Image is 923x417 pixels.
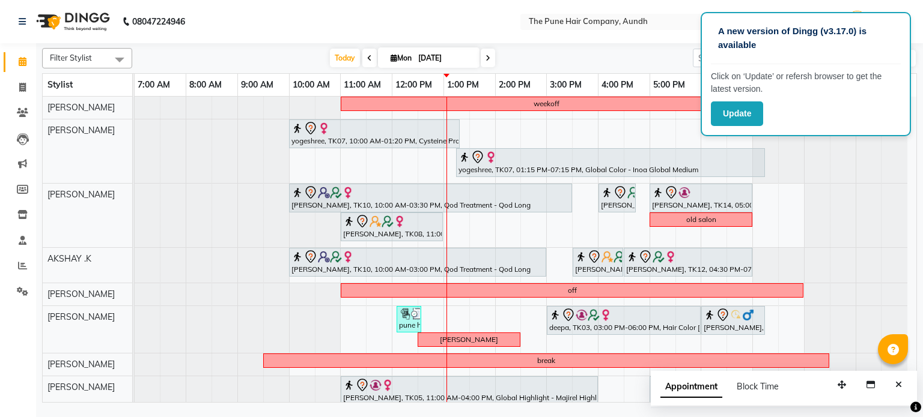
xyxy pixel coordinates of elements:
a: 10:00 AM [290,76,333,94]
span: [PERSON_NAME] [47,359,115,370]
a: 12:00 PM [392,76,435,94]
span: Block Time [737,381,779,392]
p: Click on ‘Update’ or refersh browser to get the latest version. [711,70,901,95]
b: 08047224946 [132,5,185,38]
span: AKSHAY .K [47,253,91,264]
div: yogeshree, TK07, 10:00 AM-01:20 PM, Cysteine Protien Treatment - Cysteine Medium [290,121,458,146]
span: Appointment [660,376,722,398]
iframe: chat widget [873,369,911,405]
div: [PERSON_NAME], TK10, 10:00 AM-03:00 PM, Qod Treatment - Qod Long [290,250,545,275]
span: Mon [388,53,415,62]
input: 2025-09-01 [415,49,475,67]
img: Admin [847,11,868,32]
span: [PERSON_NAME] [47,289,115,299]
a: 4:00 PM [599,76,636,94]
span: [PERSON_NAME] [47,382,115,392]
div: yogeshree, TK07, 01:15 PM-07:15 PM, Global Color - Inoa Global Medium [457,150,764,175]
div: [PERSON_NAME], TK08, 11:00 AM-01:00 PM, Hair Color [PERSON_NAME] Touchup 2 Inch [342,214,442,239]
span: Filter Stylist [50,53,92,62]
div: [PERSON_NAME], TK05, 11:00 AM-04:00 PM, Global Highlight - Majirel Highlights Medium [342,378,597,403]
a: 9:00 AM [238,76,276,94]
a: 11:00 AM [341,76,384,94]
div: deepa, TK03, 03:00 PM-06:00 PM, Hair Color [PERSON_NAME] Touchup 2 Inch [548,308,699,333]
div: [PERSON_NAME], TK12, 04:30 PM-07:00 PM, Hair Color [PERSON_NAME] Touchup 2 Inch [625,250,751,275]
a: 5:00 PM [650,76,688,94]
a: 8:00 AM [186,76,225,94]
div: break [537,355,555,366]
span: [PERSON_NAME] [47,102,115,113]
div: old salon [686,214,716,225]
div: off [568,285,577,296]
span: Today [330,49,360,67]
div: [PERSON_NAME], TK10, 10:00 AM-03:30 PM, Qod Treatment - Qod Long [290,185,571,211]
a: 3:00 PM [547,76,585,94]
a: 2:00 PM [496,76,534,94]
span: [PERSON_NAME] [47,311,115,322]
div: [PERSON_NAME], TK06, 06:00 PM-07:15 PM, Cut [DEMOGRAPHIC_DATA] (Master stylist) [702,308,764,333]
span: Stylist [47,79,73,90]
img: logo [31,5,113,38]
span: [PERSON_NAME] [47,125,115,136]
p: A new version of Dingg (v3.17.0) is available [718,25,894,52]
input: Search Appointment [693,49,798,67]
button: Update [711,101,763,126]
div: [PERSON_NAME], TK14, 05:00 PM-07:00 PM, Hair Color [PERSON_NAME] Touchup 2 Inch [651,185,751,211]
div: [PERSON_NAME], TK13, 03:30 PM-04:30 PM, Hair wash long [574,250,622,275]
div: pune hair company, TK16, 12:05 PM-12:35 PM, Hair wash short [398,308,420,331]
div: [PERSON_NAME] a, TK02, 04:00 PM-04:45 PM, Cut [DEMOGRAPHIC_DATA] (Sr.stylist) [600,185,635,211]
span: [PERSON_NAME] [47,189,115,200]
a: 1:00 PM [444,76,482,94]
div: weekoff [534,98,559,109]
div: [PERSON_NAME] [440,334,498,345]
a: 7:00 AM [135,76,173,94]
